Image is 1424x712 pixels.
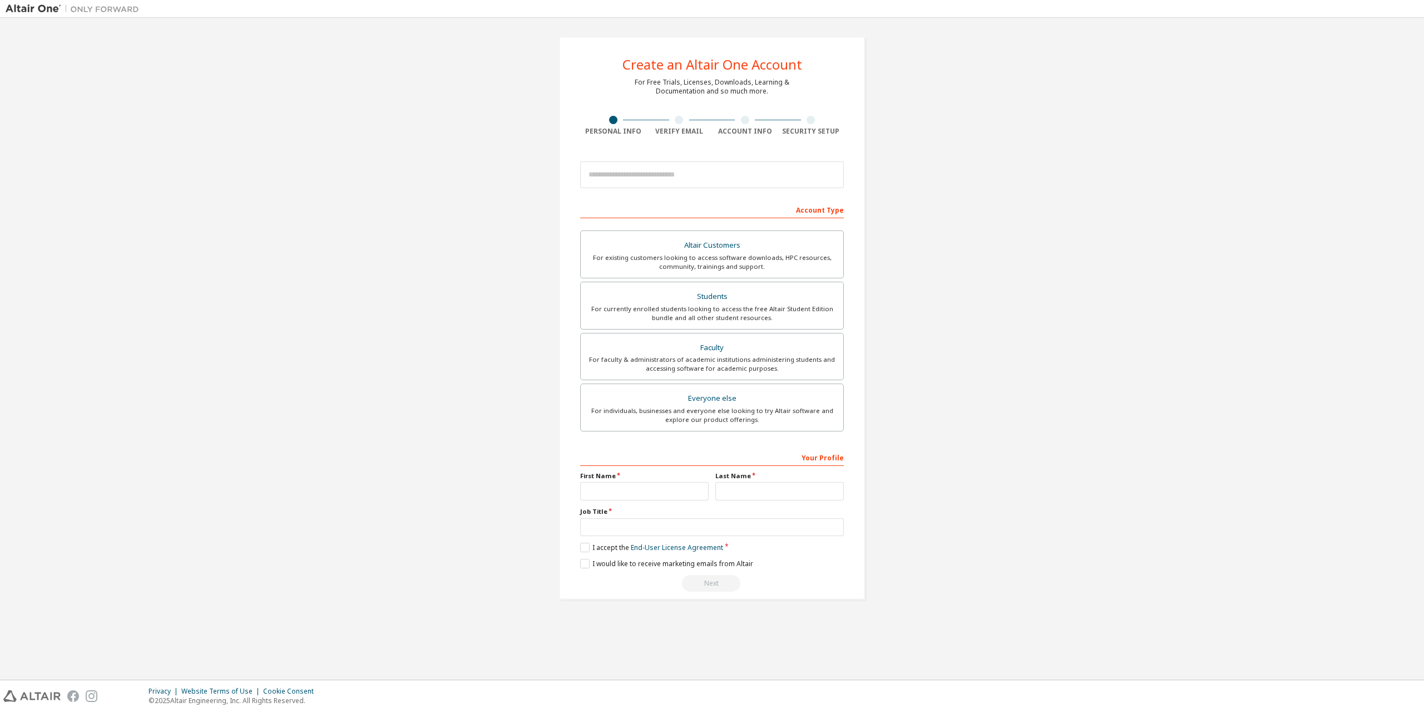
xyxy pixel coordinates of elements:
[3,690,61,702] img: altair_logo.svg
[631,543,723,552] a: End-User License Agreement
[181,687,263,696] div: Website Terms of Use
[587,238,837,253] div: Altair Customers
[580,559,753,568] label: I would like to receive marketing emails from Altair
[587,305,837,322] div: For currently enrolled students looking to access the free Altair Student Edition bundle and all ...
[86,690,97,702] img: instagram.svg
[580,575,844,592] div: Read and acccept EULA to continue
[587,289,837,305] div: Students
[580,507,844,516] label: Job Title
[580,448,844,466] div: Your Profile
[778,127,844,136] div: Security Setup
[149,687,181,696] div: Privacy
[580,200,844,218] div: Account Type
[587,355,837,373] div: For faculty & administrators of academic institutions administering students and accessing softwa...
[587,340,837,356] div: Faculty
[580,472,709,480] label: First Name
[6,3,145,14] img: Altair One
[67,690,79,702] img: facebook.svg
[646,127,713,136] div: Verify Email
[715,472,844,480] label: Last Name
[263,687,320,696] div: Cookie Consent
[587,391,837,406] div: Everyone else
[635,78,789,96] div: For Free Trials, Licenses, Downloads, Learning & Documentation and so much more.
[580,127,646,136] div: Personal Info
[712,127,778,136] div: Account Info
[587,406,837,424] div: For individuals, businesses and everyone else looking to try Altair software and explore our prod...
[580,543,723,552] label: I accept the
[622,58,802,71] div: Create an Altair One Account
[149,696,320,705] p: © 2025 Altair Engineering, Inc. All Rights Reserved.
[587,253,837,271] div: For existing customers looking to access software downloads, HPC resources, community, trainings ...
